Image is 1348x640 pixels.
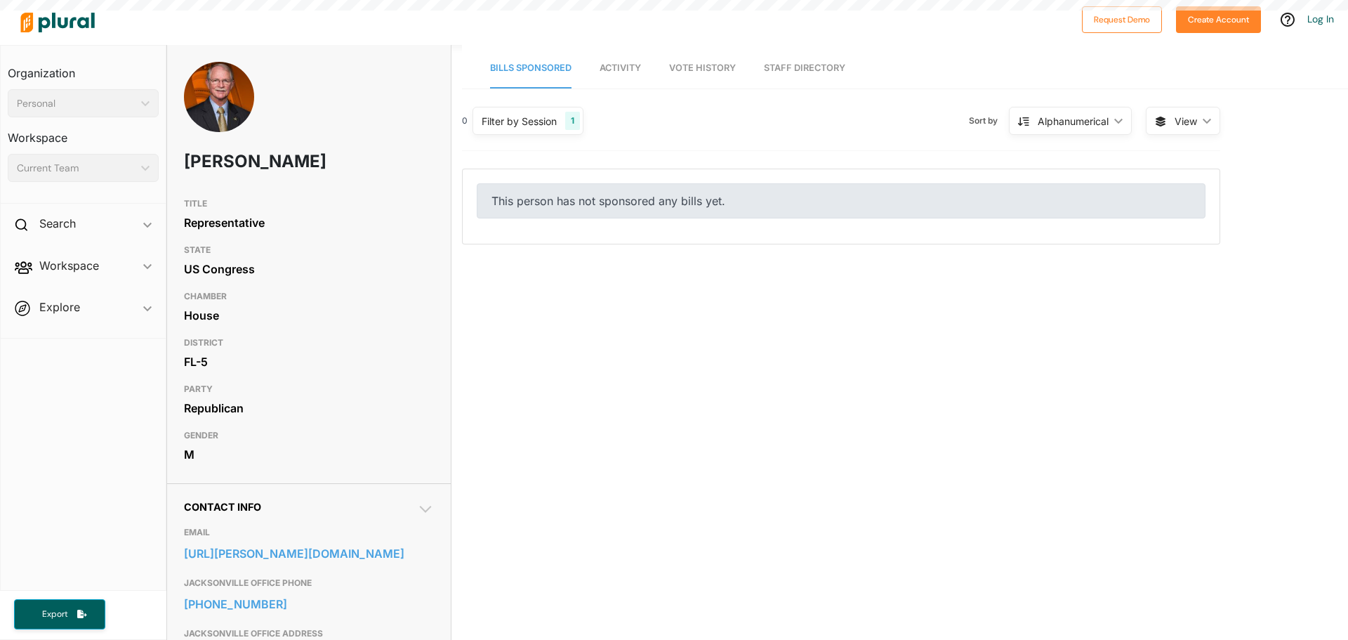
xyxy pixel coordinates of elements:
[1082,6,1162,33] button: Request Demo
[184,398,434,419] div: Republican
[600,63,641,73] span: Activity
[1082,11,1162,26] a: Request Demo
[184,259,434,280] div: US Congress
[39,216,76,231] h2: Search
[490,63,571,73] span: Bills Sponsored
[8,53,159,84] h3: Organization
[565,112,580,130] div: 1
[1307,13,1334,25] a: Log In
[184,305,434,326] div: House
[669,48,736,89] a: Vote History
[184,212,434,233] div: Representative
[1176,6,1261,33] button: Create Account
[1038,114,1109,129] div: Alphanumerical
[184,351,434,372] div: FL-5
[8,117,159,148] h3: Workspace
[17,161,136,176] div: Current Team
[184,594,434,615] a: [PHONE_NUMBER]
[600,48,641,89] a: Activity
[184,381,434,398] h3: PARTY
[184,524,434,541] h3: EMAIL
[462,115,468,127] div: 0
[969,115,1009,127] span: Sort by
[184,575,434,592] h3: JACKSONVILLE OFFICE PHONE
[764,48,845,89] a: Staff Directory
[14,599,105,629] button: Export
[184,62,254,148] img: Headshot of John Rutherford
[669,63,736,73] span: Vote History
[1175,114,1197,129] span: View
[482,114,557,129] div: Filter by Session
[184,334,434,351] h3: DISTRICT
[184,501,261,513] span: Contact Info
[184,543,434,564] a: [URL][PERSON_NAME][DOMAIN_NAME]
[1176,11,1261,26] a: Create Account
[477,183,1205,218] div: This person has not sponsored any bills yet.
[17,96,136,111] div: Personal
[184,288,434,305] h3: CHAMBER
[184,242,434,259] h3: STATE
[32,608,77,620] span: Export
[184,141,333,183] h1: [PERSON_NAME]
[184,444,434,465] div: M
[184,427,434,444] h3: GENDER
[490,48,571,89] a: Bills Sponsored
[184,195,434,212] h3: TITLE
